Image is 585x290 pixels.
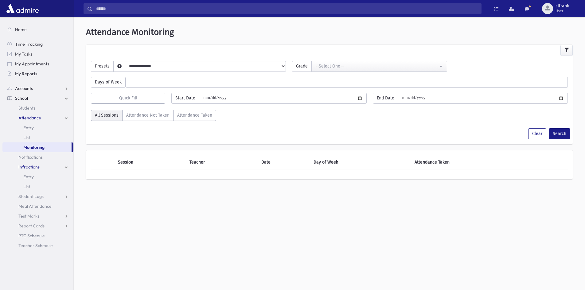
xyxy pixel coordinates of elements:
[18,164,40,170] span: Infractions
[2,211,73,221] a: Test Marks
[2,162,73,172] a: Infractions
[173,110,216,121] label: Attendance Taken
[91,110,216,123] div: AttTaken
[114,155,186,169] th: Session
[91,77,126,88] span: Days of Week
[2,25,73,34] a: Home
[528,128,546,139] button: Clear
[2,241,73,250] a: Teacher Schedule
[119,95,137,101] span: Quick Fill
[411,155,545,169] th: Attendance Taken
[186,155,258,169] th: Teacher
[2,49,73,59] a: My Tasks
[18,213,39,219] span: Test Marks
[92,3,481,14] input: Search
[122,110,174,121] label: Attendance Not Taken
[18,233,45,238] span: PTC Schedule
[15,71,37,76] span: My Reports
[91,93,165,104] button: Quick Fill
[23,184,30,189] span: List
[2,201,73,211] a: Meal Attendance
[2,83,73,93] a: Accounts
[2,191,73,201] a: Student Logs
[373,93,398,104] span: End Date
[91,110,123,121] label: All Sessions
[556,4,569,9] span: clfrank
[18,223,45,229] span: Report Cards
[292,61,312,72] span: Grade
[15,61,49,67] span: My Appointments
[258,155,310,169] th: Date
[23,125,34,130] span: Entry
[15,41,43,47] span: Time Tracking
[2,39,73,49] a: Time Tracking
[15,86,33,91] span: Accounts
[23,135,30,140] span: List
[315,63,438,69] div: --Select One--
[310,155,411,169] th: Day of Week
[15,51,32,57] span: My Tasks
[2,172,73,182] a: Entry
[18,115,41,121] span: Attendance
[86,27,174,37] span: Attendance Monitoring
[2,231,73,241] a: PTC Schedule
[23,174,34,180] span: Entry
[2,133,73,142] a: List
[2,93,73,103] a: School
[18,154,43,160] span: Notifications
[23,145,45,150] span: Monitoring
[2,69,73,79] a: My Reports
[2,59,73,69] a: My Appointments
[15,95,28,101] span: School
[171,93,199,104] span: Start Date
[2,113,73,123] a: Attendance
[2,103,73,113] a: Students
[2,142,72,152] a: Monitoring
[15,27,27,32] span: Home
[18,243,53,248] span: Teacher Schedule
[18,105,35,111] span: Students
[549,128,570,139] button: Search
[18,194,44,199] span: Student Logs
[5,2,40,15] img: AdmirePro
[556,9,569,14] span: User
[311,61,447,72] button: --Select One--
[2,221,73,231] a: Report Cards
[91,61,114,72] span: Presets
[2,182,73,191] a: List
[18,203,52,209] span: Meal Attendance
[2,152,73,162] a: Notifications
[2,123,73,133] a: Entry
